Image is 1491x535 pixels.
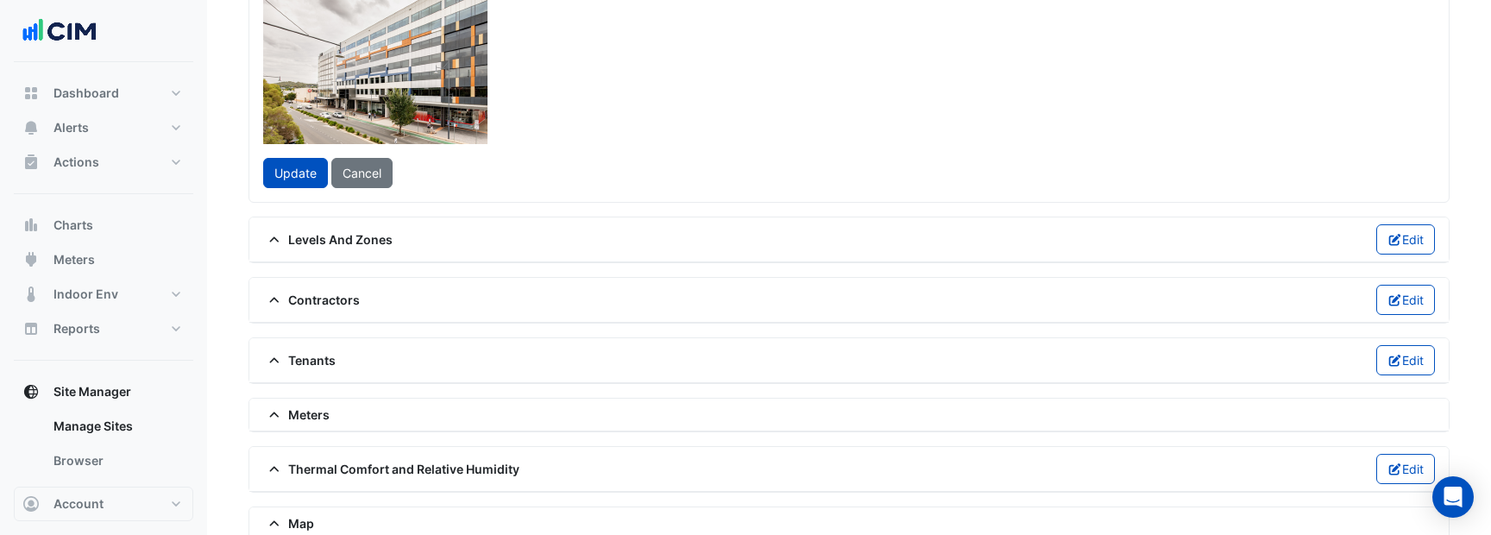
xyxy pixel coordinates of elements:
[53,85,119,102] span: Dashboard
[1376,224,1436,255] button: Edit
[22,251,40,268] app-icon: Meters
[53,383,131,400] span: Site Manager
[14,208,193,242] button: Charts
[40,478,193,513] a: Meter Providers
[40,444,193,478] a: Browser
[14,277,193,312] button: Indoor Env
[53,495,104,513] span: Account
[1376,345,1436,375] button: Edit
[1376,454,1436,484] button: Edit
[263,514,314,532] span: Map
[14,374,193,409] button: Site Manager
[274,166,317,180] span: Update
[53,217,93,234] span: Charts
[1376,285,1436,315] button: Edit
[22,383,40,400] app-icon: Site Manager
[14,487,193,521] button: Account
[53,154,99,171] span: Actions
[21,14,98,48] img: Company Logo
[53,251,95,268] span: Meters
[14,312,193,346] button: Reports
[14,76,193,110] button: Dashboard
[40,409,193,444] a: Manage Sites
[53,286,118,303] span: Indoor Env
[14,145,193,179] button: Actions
[22,85,40,102] app-icon: Dashboard
[22,217,40,234] app-icon: Charts
[1432,476,1474,518] div: Open Intercom Messenger
[22,154,40,171] app-icon: Actions
[263,291,360,309] span: Contractors
[343,166,381,180] span: Cancel
[263,406,330,424] span: Meters
[22,320,40,337] app-icon: Reports
[263,158,328,188] button: Update
[22,119,40,136] app-icon: Alerts
[263,230,393,249] span: Levels And Zones
[263,351,336,369] span: Tenants
[53,320,100,337] span: Reports
[14,242,193,277] button: Meters
[22,286,40,303] app-icon: Indoor Env
[53,119,89,136] span: Alerts
[331,158,393,188] button: Cancel
[263,460,519,478] span: Thermal Comfort and Relative Humidity
[14,110,193,145] button: Alerts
